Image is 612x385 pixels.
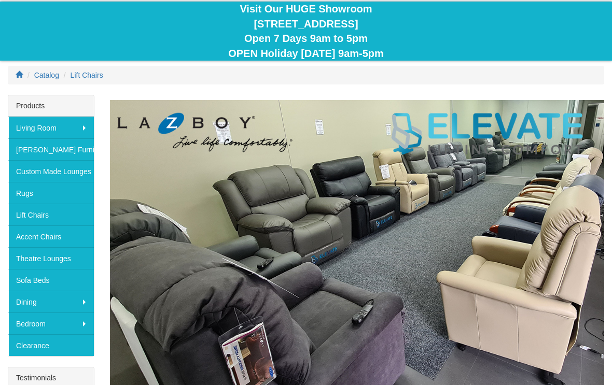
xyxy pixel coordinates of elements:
a: Custom Made Lounges [8,160,94,182]
a: Clearance [8,334,94,356]
a: Rugs [8,182,94,204]
a: Sofa Beds [8,269,94,291]
a: [PERSON_NAME] Furniture [8,138,94,160]
a: Catalog [34,71,59,79]
a: Living Room [8,117,94,138]
a: Theatre Lounges [8,247,94,269]
a: Accent Chairs [8,225,94,247]
div: Products [8,95,94,117]
a: Lift Chairs [8,204,94,225]
div: Visit Our HUGE Showroom [STREET_ADDRESS] Open 7 Days 9am to 5pm OPEN Holiday [DATE] 9am-5pm [8,2,604,61]
a: Bedroom [8,312,94,334]
a: Dining [8,291,94,312]
a: Lift Chairs [71,71,103,79]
